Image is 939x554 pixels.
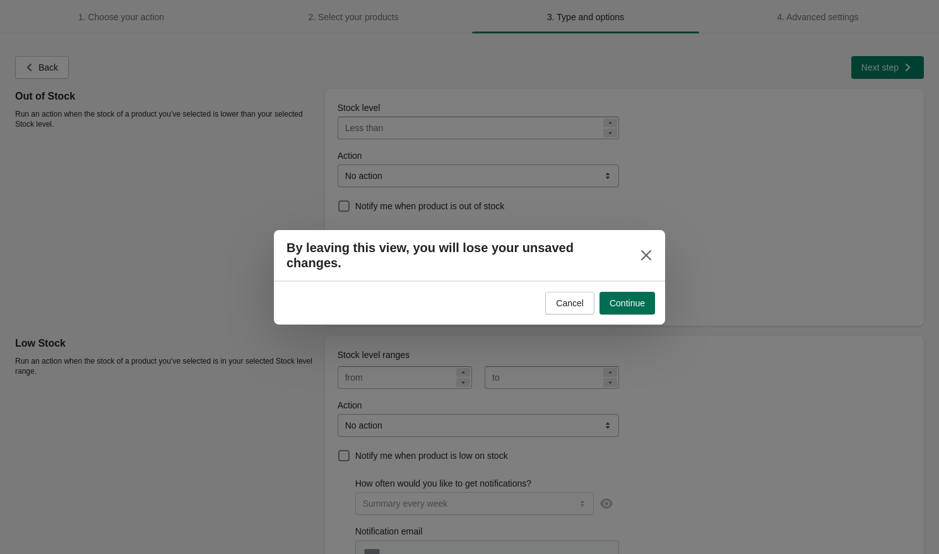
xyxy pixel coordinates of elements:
h2: By leaving this view, you will lose your unsaved changes. [286,240,612,270]
span: Cancel [556,298,584,308]
button: Cancel [545,292,594,315]
button: Close [635,240,658,270]
button: Continue [599,292,655,315]
span: Continue [610,298,645,308]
